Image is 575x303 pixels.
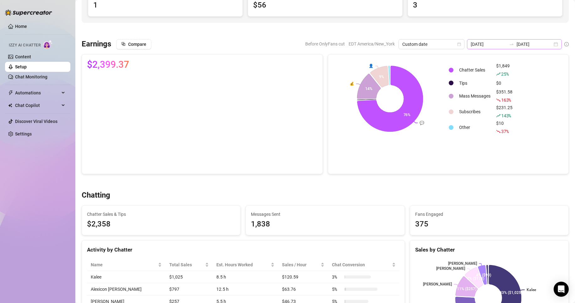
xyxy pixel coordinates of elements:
th: Chat Conversion [328,259,399,271]
div: Activity by Chatter [87,246,399,254]
td: $120.59 [278,271,328,283]
text: [PERSON_NAME] [436,267,465,271]
span: rise [496,114,501,118]
td: Tips [457,78,493,88]
th: Sales / Hour [278,259,328,271]
div: 375 [415,218,563,230]
a: Chat Monitoring [15,74,47,79]
div: $231.25 [496,104,513,119]
td: 12.5 h [213,283,278,295]
span: Automations [15,88,60,98]
td: Mass Messages [457,88,493,104]
text: [PERSON_NAME] [448,261,477,266]
span: Chat Copilot [15,100,60,110]
span: to [509,42,514,47]
span: Fans Engaged [415,211,563,218]
h3: Chatting [82,190,110,200]
span: 163 % [501,97,511,103]
span: 37 % [501,128,508,134]
span: 143 % [501,113,511,119]
td: Chatter Sales [457,62,493,77]
span: fall [496,129,501,134]
div: Sales by Chatter [415,246,563,254]
span: $2,358 [87,218,235,230]
div: Open Intercom Messenger [554,282,569,297]
span: Total Sales [169,261,204,268]
span: Name [91,261,157,268]
input: Start date [471,41,507,48]
span: $2,399.37 [87,60,129,70]
div: $10 [496,120,513,135]
th: Total Sales [165,259,213,271]
div: $351.58 [496,88,513,104]
a: Setup [15,64,27,69]
span: 25 % [501,71,508,77]
a: Settings [15,131,32,136]
span: 3 % [332,274,342,280]
span: Sales / Hour [282,261,319,268]
span: Before OnlyFans cut [305,39,345,49]
span: swap-right [509,42,514,47]
td: Subscribes [457,104,493,119]
span: Izzy AI Chatter [9,42,41,48]
span: thunderbolt [8,90,13,95]
text: 💰 [349,81,354,86]
td: Kalee [87,271,165,283]
img: Chat Copilot [8,103,12,108]
td: 8.5 h [213,271,278,283]
div: $0 [496,80,513,87]
span: 5 % [332,286,342,293]
td: Alexicon [PERSON_NAME] [87,283,165,295]
span: EDT America/New_York [349,39,395,49]
th: Name [87,259,165,271]
td: $797 [165,283,213,295]
img: AI Chatter [43,40,53,49]
a: Home [15,24,27,29]
text: Kalee [527,288,536,292]
text: 👤 [369,63,373,68]
span: Messages Sent [251,211,399,218]
td: $1,025 [165,271,213,283]
div: Est. Hours Worked [216,261,269,268]
a: Discover Viral Videos [15,119,57,124]
span: info-circle [564,42,569,46]
a: Content [15,54,31,59]
span: fall [496,98,501,102]
span: Chatter Sales & Tips [87,211,235,218]
td: Other [457,120,493,135]
div: 1,838 [251,218,399,230]
span: rise [496,72,501,76]
span: Chat Conversion [332,261,391,268]
h3: Earnings [82,39,111,49]
text: [PERSON_NAME] [423,282,452,287]
div: $1,849 [496,62,513,77]
td: $63.76 [278,283,328,295]
span: Compare [128,42,146,47]
text: 💬 [420,120,424,125]
span: block [121,42,126,46]
img: logo-BBDzfeDw.svg [5,9,52,16]
input: End date [517,41,552,48]
span: calendar [457,42,461,46]
span: Custom date [402,40,461,49]
button: Compare [116,39,151,49]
